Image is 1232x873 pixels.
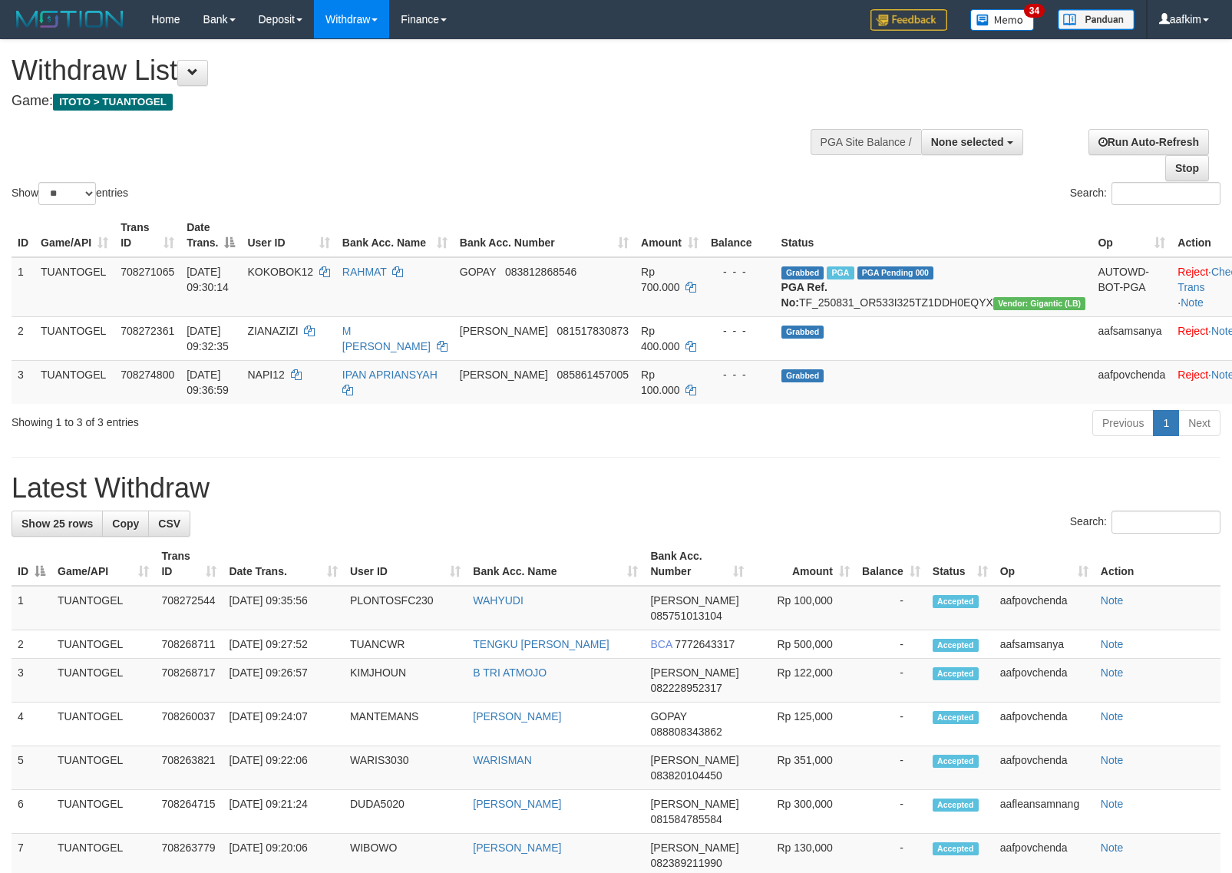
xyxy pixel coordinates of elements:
[994,586,1095,630] td: aafpovchenda
[344,586,467,630] td: PLONTOSFC230
[12,213,35,257] th: ID
[711,367,769,382] div: - - -
[187,325,229,352] span: [DATE] 09:32:35
[155,746,223,790] td: 708263821
[473,710,561,723] a: [PERSON_NAME]
[781,266,824,279] span: Grabbed
[650,726,722,738] span: Copy 088808343862 to clipboard
[1092,360,1171,404] td: aafpovchenda
[460,325,548,337] span: [PERSON_NAME]
[994,630,1095,659] td: aafsamsanya
[711,264,769,279] div: - - -
[994,746,1095,790] td: aafpovchenda
[223,746,344,790] td: [DATE] 09:22:06
[12,257,35,317] td: 1
[12,360,35,404] td: 3
[112,518,139,530] span: Copy
[750,659,855,703] td: Rp 122,000
[473,638,609,650] a: TENGKU [PERSON_NAME]
[750,586,855,630] td: Rp 100,000
[187,369,229,396] span: [DATE] 09:36:59
[1101,842,1124,854] a: Note
[505,266,576,278] span: Copy 083812868546 to clipboard
[344,790,467,834] td: DUDA5020
[1111,182,1220,205] input: Search:
[247,369,284,381] span: NAPI12
[344,542,467,586] th: User ID: activate to sort column ascending
[51,746,155,790] td: TUANTOGEL
[35,316,114,360] td: TUANTOGEL
[53,94,173,111] span: ITOTO > TUANTOGEL
[856,586,926,630] td: -
[342,266,387,278] a: RAHMAT
[155,586,223,630] td: 708272544
[1101,638,1124,650] a: Note
[344,746,467,790] td: WARIS3030
[223,790,344,834] td: [DATE] 09:21:24
[870,9,947,31] img: Feedback.jpg
[342,325,431,352] a: M [PERSON_NAME]
[12,511,103,537] a: Show 25 rows
[650,610,722,622] span: Copy 085751013104 to clipboard
[187,266,229,293] span: [DATE] 09:30:14
[750,703,855,746] td: Rp 125,000
[933,595,979,608] span: Accepted
[12,630,51,659] td: 2
[12,55,806,86] h1: Withdraw List
[827,266,854,279] span: Marked by aafdream
[473,798,561,810] a: [PERSON_NAME]
[241,213,335,257] th: User ID: activate to sort column ascending
[1178,369,1208,381] a: Reject
[454,213,635,257] th: Bank Acc. Number: activate to sort column ascending
[1111,511,1220,534] input: Search:
[1101,594,1124,607] a: Note
[473,754,531,766] a: WARISMAN
[993,297,1086,310] span: Vendor URL: https://dashboard.q2checkout.com/secure
[21,518,93,530] span: Show 25 rows
[641,266,680,293] span: Rp 700.000
[1165,155,1209,181] a: Stop
[35,360,114,404] td: TUANTOGEL
[994,659,1095,703] td: aafpovchenda
[650,710,686,723] span: GOPAY
[650,813,722,825] span: Copy 081584785584 to clipboard
[247,325,298,337] span: ZIANAZIZI
[994,542,1095,586] th: Op: activate to sort column ascending
[12,659,51,703] td: 3
[650,798,738,810] span: [PERSON_NAME]
[51,630,155,659] td: TUANTOGEL
[12,8,128,31] img: MOTION_logo.png
[781,281,827,309] b: PGA Ref. No:
[641,325,680,352] span: Rp 400.000
[1101,798,1124,810] a: Note
[650,857,722,869] span: Copy 082389211990 to clipboard
[1070,511,1220,534] label: Search:
[650,682,722,694] span: Copy 082228952317 to clipboard
[12,586,51,630] td: 1
[223,703,344,746] td: [DATE] 09:24:07
[1181,296,1204,309] a: Note
[12,182,128,205] label: Show entries
[155,630,223,659] td: 708268711
[750,746,855,790] td: Rp 351,000
[342,369,438,381] a: IPAN APRIANSYAH
[344,703,467,746] td: MANTEMANS
[775,213,1092,257] th: Status
[1178,266,1208,278] a: Reject
[931,136,1004,148] span: None selected
[926,542,994,586] th: Status: activate to sort column ascending
[51,542,155,586] th: Game/API: activate to sort column ascending
[933,799,979,812] span: Accepted
[856,659,926,703] td: -
[921,129,1023,155] button: None selected
[51,586,155,630] td: TUANTOGEL
[856,703,926,746] td: -
[460,369,548,381] span: [PERSON_NAME]
[650,638,672,650] span: BCA
[933,667,979,680] span: Accepted
[644,542,750,586] th: Bank Acc. Number: activate to sort column ascending
[1092,410,1154,436] a: Previous
[994,703,1095,746] td: aafpovchenda
[223,586,344,630] td: [DATE] 09:35:56
[12,316,35,360] td: 2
